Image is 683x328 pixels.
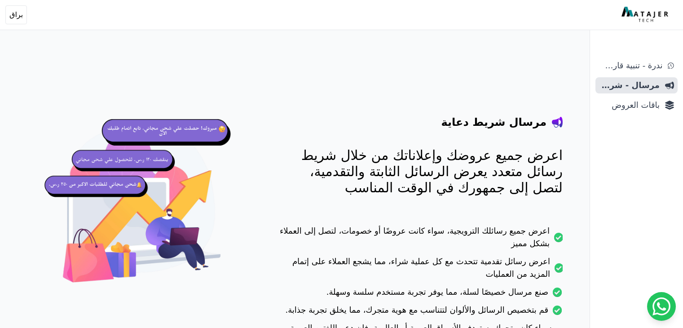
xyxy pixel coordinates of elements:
[5,5,27,24] button: براق
[9,9,23,20] span: براق
[621,7,670,23] img: MatajerTech Logo
[441,115,546,129] h4: مرسال شريط دعاية
[599,79,660,92] span: مرسال - شريط دعاية
[278,304,563,322] li: قم بتخصيص الرسائل والألوان لتتناسب مع هوية متجرك، مما يخلق تجربة جذابة.
[42,108,242,308] img: hero
[278,147,563,196] p: اعرض جميع عروضك وإعلاناتك من خلال شريط رسائل متعدد يعرض الرسائل الثابتة والتقدمية، لتصل إلى جمهور...
[278,255,563,286] li: اعرض رسائل تقدمية تتحدث مع كل عملية شراء، مما يشجع العملاء على إتمام المزيد من العمليات
[599,59,662,72] span: ندرة - تنبية قارب علي النفاذ
[278,286,563,304] li: صنع مرسال خصيصًا لسلة، مما يوفر تجربة مستخدم سلسة وسهلة.
[599,99,660,111] span: باقات العروض
[278,225,563,255] li: اعرض جميع رسائلك الترويجية، سواء كانت عروضًا أو خصومات، لتصل إلى العملاء بشكل مميز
